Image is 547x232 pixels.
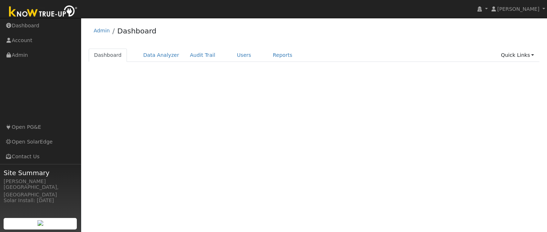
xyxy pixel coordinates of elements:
a: Dashboard [89,49,127,62]
a: Data Analyzer [138,49,185,62]
a: Admin [94,28,110,33]
div: [GEOGRAPHIC_DATA], [GEOGRAPHIC_DATA] [4,183,77,199]
a: Dashboard [117,27,156,35]
a: Audit Trail [185,49,221,62]
a: Users [231,49,257,62]
div: [PERSON_NAME] [4,178,77,185]
span: [PERSON_NAME] [497,6,539,12]
a: Reports [268,49,298,62]
span: Site Summary [4,168,77,178]
img: retrieve [38,220,43,226]
img: Know True-Up [5,4,81,20]
div: Solar Install: [DATE] [4,197,77,204]
a: Quick Links [495,49,539,62]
